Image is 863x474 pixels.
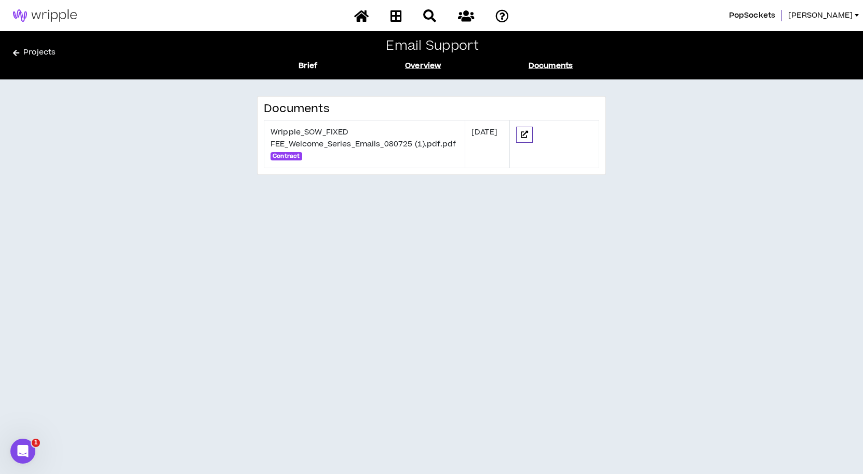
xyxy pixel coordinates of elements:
span: Contract [271,152,302,160]
span: 1 [32,439,40,447]
a: Projects [13,47,259,63]
a: Documents [529,60,573,72]
td: Wripple_SOW_FIXED FEE_Welcome_Series_Emails_080725 (1).pdf.pdf [264,120,465,168]
iframe: Intercom live chat [10,439,35,464]
span: PopSockets [729,10,775,21]
h2: Email Support [386,39,479,54]
h3: Documents [264,103,330,116]
span: [PERSON_NAME] [788,10,853,21]
a: Overview [405,60,441,72]
td: [DATE] [465,120,510,168]
a: Brief [299,60,318,72]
